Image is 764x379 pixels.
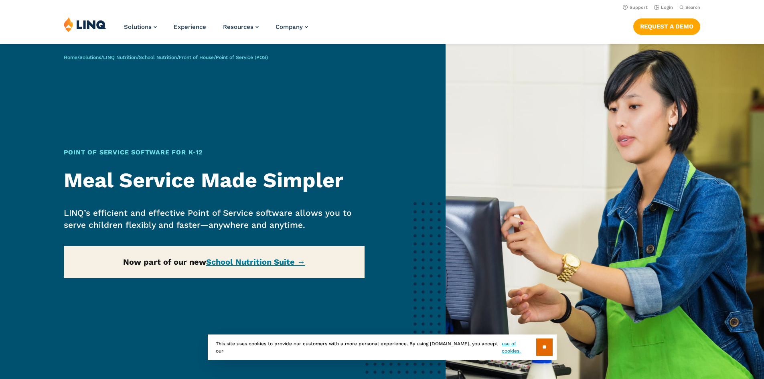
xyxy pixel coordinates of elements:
span: Search [685,5,700,10]
a: Solutions [79,55,101,60]
p: LINQ’s efficient and effective Point of Service software allows you to serve children flexibly an... [64,207,365,231]
span: Company [276,23,303,30]
strong: Meal Service Made Simpler [64,168,343,193]
a: Company [276,23,308,30]
span: Resources [223,23,253,30]
a: use of cookies. [502,340,536,355]
nav: Primary Navigation [124,17,308,43]
a: Home [64,55,77,60]
a: School Nutrition Suite → [206,257,305,267]
a: LINQ Nutrition [103,55,137,60]
a: Resources [223,23,259,30]
a: Login [654,5,673,10]
span: / / / / / [64,55,268,60]
a: School Nutrition [139,55,177,60]
a: Solutions [124,23,157,30]
h1: Point of Service Software for K‑12 [64,148,365,157]
a: Front of House [179,55,214,60]
div: This site uses cookies to provide our customers with a more personal experience. By using [DOMAIN... [208,334,557,360]
span: Solutions [124,23,152,30]
button: Open Search Bar [679,4,700,10]
a: Experience [174,23,206,30]
nav: Button Navigation [633,17,700,34]
a: Request a Demo [633,18,700,34]
strong: Now part of our new [123,257,305,267]
img: LINQ | K‑12 Software [64,17,106,32]
a: Support [623,5,648,10]
span: Point of Service (POS) [216,55,268,60]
